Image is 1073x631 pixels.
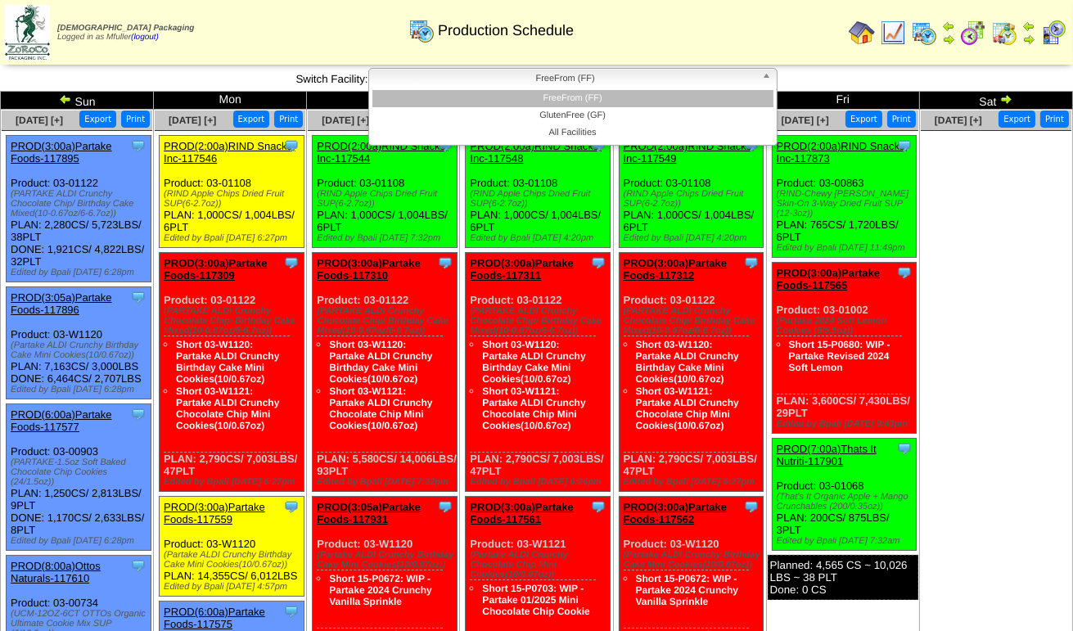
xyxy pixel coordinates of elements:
[590,498,606,515] img: Tooltip
[164,477,304,487] div: Edited by Bpali [DATE] 6:27pm
[7,136,151,282] div: Product: 03-01122 PLAN: 2,280CS / 5,723LBS / 38PLT DONE: 1,921CS / 4,822LBS / 32PLT
[11,408,112,433] a: PROD(6:00a)Partake Foods-117577
[896,264,913,281] img: Tooltip
[317,550,457,570] div: (Partake ALDI Crunchy Birthday Cake Mini Cookies(10/0.67oz))
[160,253,304,492] div: Product: 03-01122 PLAN: 2,790CS / 7,003LBS / 47PLT
[283,498,300,515] img: Tooltip
[437,498,453,515] img: Tooltip
[317,189,457,209] div: (RIND Apple Chips Dried Fruit SUP(6-2.7oz))
[470,140,601,165] a: PROD(2:00a)RIND Snacks, Inc-117548
[777,189,917,219] div: (RIND-Chewy [PERSON_NAME] Skin-On 3-Way Dried Fruit SUP (12-3oz))
[482,339,585,385] a: Short 03-W1120: Partake ALDI Crunchy Birthday Cake Mini Cookies(10/0.67oz)
[768,555,918,600] div: Planned: 4,565 CS ~ 10,026 LBS ~ 38 PLT Done: 0 CS
[624,306,764,336] div: (PARTAKE ALDI Crunchy Chocolate Chip/ Birthday Cake Mixed(10-0.67oz/6-6.7oz))
[176,385,279,431] a: Short 03-W1121: Partake ALDI Crunchy Chocolate Chip Mini Cookies(10/0.67oz)
[789,339,890,373] a: Short 15-P0680: WIP - Partake Revised 2024 Soft Lemon
[283,255,300,271] img: Tooltip
[590,255,606,271] img: Tooltip
[887,110,916,128] button: Print
[329,573,431,607] a: Short 15-P0672: WIP - Partake 2024 Crunchy Vanilla Sprinkle
[11,457,151,487] div: (PARTAKE-1.5oz Soft Baked Chocolate Chip Cookies (24/1.5oz))
[274,110,303,128] button: Print
[169,115,216,126] span: [DATE] [+]
[164,233,304,243] div: Edited by Bpali [DATE] 6:27pm
[317,233,457,243] div: Edited by Bpali [DATE] 7:32pm
[164,189,304,209] div: (RIND Apple Chips Dried Fruit SUP(6-2.7oz))
[772,136,917,258] div: Product: 03-00863 PLAN: 765CS / 1,720LBS / 6PLT
[317,257,420,282] a: PROD(3:00a)Partake Foods-117310
[154,92,307,110] td: Mon
[636,385,739,431] a: Short 03-W1121: Partake ALDI Crunchy Chocolate Chip Mini Cookies(10/0.67oz)
[437,255,453,271] img: Tooltip
[942,20,955,33] img: arrowleft.gif
[11,268,151,277] div: Edited by Bpali [DATE] 6:28pm
[766,92,919,110] td: Fri
[317,477,457,487] div: Edited by Bpali [DATE] 7:32pm
[1022,20,1035,33] img: arrowleft.gif
[777,316,917,336] div: (Partake 2024 Soft Lemon Cookies (6/5.5oz))
[59,92,72,106] img: arrowleft.gif
[999,92,1012,106] img: arrowright.gif
[777,443,877,467] a: PROD(7:00a)Thats It Nutriti-117901
[283,137,300,154] img: Tooltip
[624,550,764,570] div: (Partake ALDI Crunchy Birthday Cake Mini Cookies(10/0.67oz))
[7,404,151,551] div: Product: 03-00903 PLAN: 1,250CS / 2,813LBS / 9PLT DONE: 1,170CS / 2,633LBS / 8PLT
[743,498,760,515] img: Tooltip
[164,306,304,336] div: (PARTAKE ALDI Crunchy Chocolate Chip/ Birthday Cake Mixed(10-0.67oz/6-6.7oz))
[313,136,458,248] div: Product: 03-01108 PLAN: 1,000CS / 1,004LBS / 6PLT
[624,501,727,525] a: PROD(3:00a)Partake Foods-117562
[376,69,755,88] span: FreeFrom (FF)
[79,110,116,128] button: Export
[619,253,764,492] div: Product: 03-01122 PLAN: 2,790CS / 7,003LBS / 47PLT
[11,340,151,360] div: (Partake ALDI Crunchy Birthday Cake Mini Cookies(10/0.67oz))
[329,385,432,431] a: Short 03-W1121: Partake ALDI Crunchy Chocolate Chip Mini Cookies(10/0.67oz)
[777,243,917,253] div: Edited by Bpali [DATE] 11:49pm
[470,189,610,209] div: (RIND Apple Chips Dried Fruit SUP(6-2.7oz))
[11,385,151,394] div: Edited by Bpali [DATE] 6:28pm
[624,233,764,243] div: Edited by Bpali [DATE] 4:20pm
[307,92,460,110] td: Tue
[470,306,610,336] div: (PARTAKE ALDI Crunchy Chocolate Chip/ Birthday Cake Mixed(10-0.67oz/6-6.7oz))
[624,477,764,487] div: Edited by Bpali [DATE] 6:27pm
[777,419,917,429] div: Edited by Bpali [DATE] 9:43pm
[11,140,112,165] a: PROD(3:00a)Partake Foods-117895
[233,110,270,128] button: Export
[470,257,573,282] a: PROD(3:00a)Partake Foods-117311
[942,33,955,46] img: arrowright.gif
[470,501,573,525] a: PROD(3:00a)Partake Foods-117561
[372,124,773,142] li: All Facilities
[322,115,369,126] a: [DATE] [+]
[164,257,267,282] a: PROD(3:00a)Partake Foods-117309
[11,189,151,219] div: (PARTAKE ALDI Crunchy Chocolate Chip/ Birthday Cake Mixed(10-0.67oz/6-6.7oz))
[1040,110,1069,128] button: Print
[470,550,610,579] div: (Partake ALDI Crunchy Chocolate Chip Mini Cookies(10/0.67oz))
[57,24,194,42] span: Logged in as Mfuller
[7,287,151,399] div: Product: 03-W1120 PLAN: 7,163CS / 3,000LBS DONE: 6,464CS / 2,707LBS
[176,339,279,385] a: Short 03-W1120: Partake ALDI Crunchy Birthday Cake Mini Cookies(10/0.67oz)
[317,306,457,336] div: (PARTAKE ALDI Crunchy Chocolate Chip/ Birthday Cake Mixed(10-0.67oz/6-6.7oz))
[470,477,610,487] div: Edited by Bpali [DATE] 6:26pm
[11,291,112,316] a: PROD(3:05a)Partake Foods-117896
[313,253,458,492] div: Product: 03-01122 PLAN: 5,580CS / 14,006LBS / 93PLT
[160,497,304,597] div: Product: 03-W1120 PLAN: 14,355CS / 6,012LBS
[372,107,773,124] li: GlutenFree (GF)
[164,501,265,525] a: PROD(3:00a)Partake Foods-117559
[777,536,917,546] div: Edited by Bpali [DATE] 7:32am
[164,140,295,165] a: PROD(2:00a)RIND Snacks, Inc-117546
[466,253,611,492] div: Product: 03-01122 PLAN: 2,790CS / 7,003LBS / 47PLT
[777,267,880,291] a: PROD(3:00a)Partake Foods-117565
[438,22,574,39] span: Production Schedule
[283,603,300,620] img: Tooltip
[57,24,194,33] span: [DEMOGRAPHIC_DATA] Packaging
[482,583,589,617] a: Short 15-P0703: WIP - Partake 01/2025 Mini Chocolate Chip Cookie
[624,257,727,282] a: PROD(3:00a)Partake Foods-117312
[130,137,147,154] img: Tooltip
[772,263,917,434] div: Product: 03-01002 PLAN: 3,600CS / 7,430LBS / 29PLT
[636,573,738,607] a: Short 15-P0672: WIP - Partake 2024 Crunchy Vanilla Sprinkle
[408,17,435,43] img: calendarprod.gif
[1,92,154,110] td: Sun
[130,406,147,422] img: Tooltip
[619,136,764,248] div: Product: 03-01108 PLAN: 1,000CS / 1,004LBS / 6PLT
[121,110,150,128] button: Print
